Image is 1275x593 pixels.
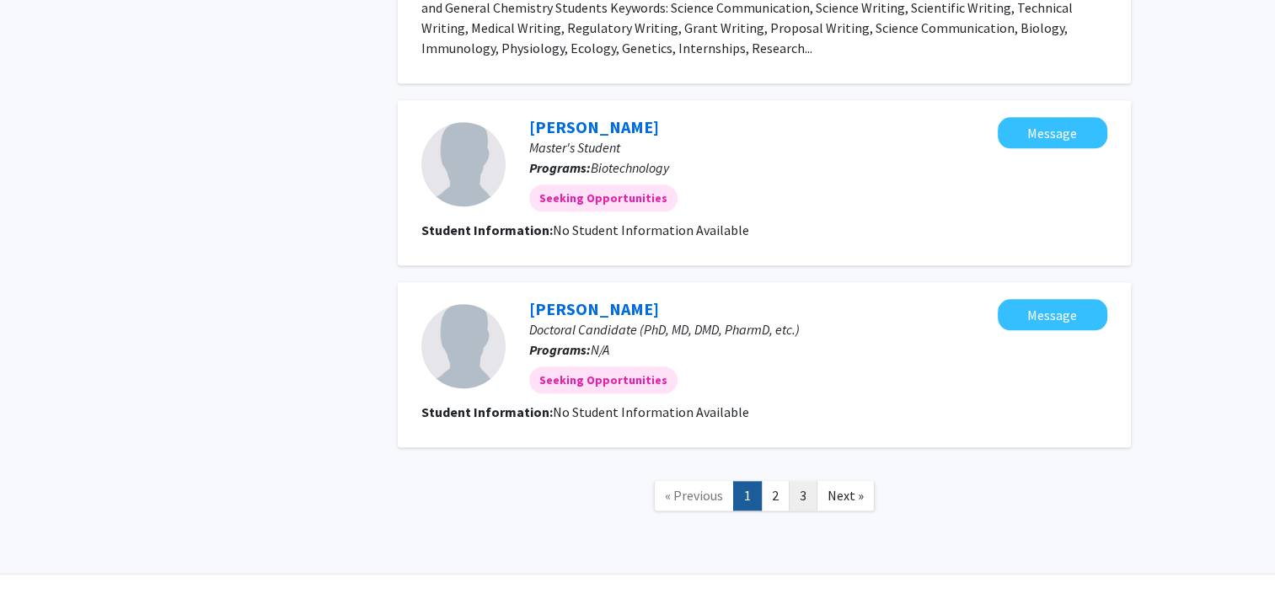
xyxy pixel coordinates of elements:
a: [PERSON_NAME] [529,116,659,137]
button: Message Shivani Joshi [998,117,1107,148]
a: 3 [789,481,817,510]
span: « Previous [665,487,723,504]
span: N/A [591,341,609,358]
span: No Student Information Available [553,222,749,238]
b: Programs: [529,341,591,358]
button: Message Milla Ivanova [998,299,1107,330]
span: Biotechnology [591,159,669,176]
span: No Student Information Available [553,403,749,420]
mat-chip: Seeking Opportunities [529,184,678,211]
a: 1 [733,481,762,510]
a: Next [817,481,875,510]
a: 2 [761,481,790,510]
nav: Page navigation [398,464,1131,532]
span: Next » [828,487,864,504]
b: Programs: [529,159,591,176]
b: Student Information: [421,403,553,420]
a: [PERSON_NAME] [529,298,659,319]
iframe: Chat [13,517,72,580]
span: Doctoral Candidate (PhD, MD, DMD, PharmD, etc.) [529,321,800,338]
b: Student Information: [421,222,553,238]
a: Previous Page [654,481,734,510]
mat-chip: Seeking Opportunities [529,366,678,393]
span: Master's Student [529,139,620,156]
